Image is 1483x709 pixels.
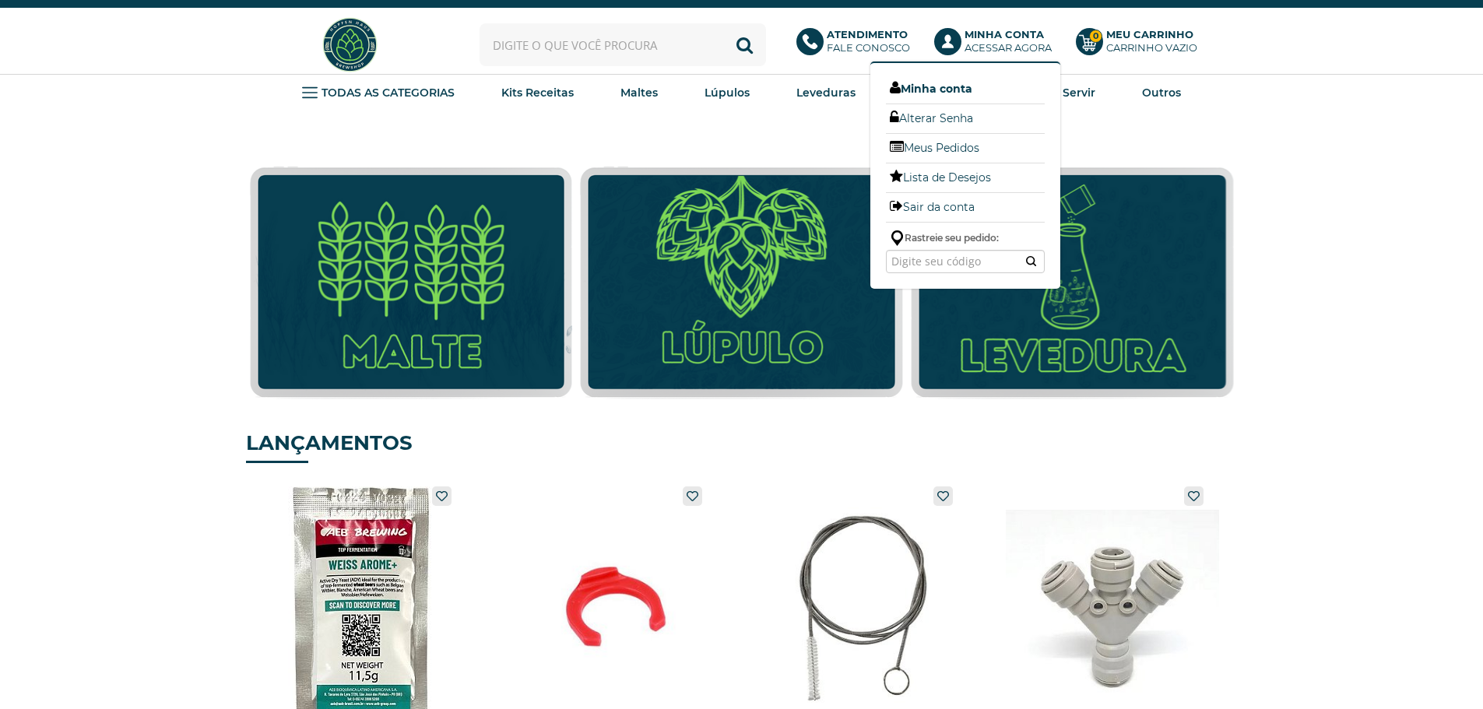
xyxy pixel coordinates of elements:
[620,86,658,100] strong: Maltes
[246,430,413,455] strong: LANÇAMENTOS
[302,81,455,104] a: TODAS AS CATEGORIAS
[705,86,750,100] strong: Lúpulos
[827,28,908,40] b: Atendimento
[934,28,1060,62] a: Minha ContaAcessar agora
[886,250,1045,273] input: Digite seu código
[886,108,1045,128] a: Alterar Senha
[890,226,1041,250] span: Rastreie seu pedido:
[965,28,1044,40] b: Minha Conta
[886,79,1045,99] a: Minha conta
[620,81,658,104] a: Maltes
[250,167,573,399] img: Malte
[796,86,856,100] strong: Leveduras
[796,81,856,104] a: Leveduras
[1033,81,1095,104] a: Para Servir
[1106,28,1193,40] b: Meu Carrinho
[886,167,1045,188] a: Lista de Desejos
[1142,81,1181,104] a: Outros
[1089,30,1102,43] strong: 0
[580,167,903,399] img: Lúpulo
[886,138,1045,158] a: Meus Pedidos
[796,28,919,62] a: AtendimentoFale conosco
[322,86,455,100] strong: TODAS AS CATEGORIAS
[965,28,1052,54] p: Acessar agora
[321,16,379,74] img: Hopfen Haus BrewShop
[501,81,574,104] a: Kits Receitas
[705,81,750,104] a: Lúpulos
[911,167,1234,399] img: Leveduras
[1142,86,1181,100] strong: Outros
[480,23,766,66] input: Digite o que você procura
[1106,41,1197,54] div: Carrinho Vazio
[827,28,910,54] p: Fale conosco
[886,197,1045,217] a: Sair da conta
[1033,86,1095,100] strong: Para Servir
[501,86,574,100] strong: Kits Receitas
[723,23,766,66] button: Buscar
